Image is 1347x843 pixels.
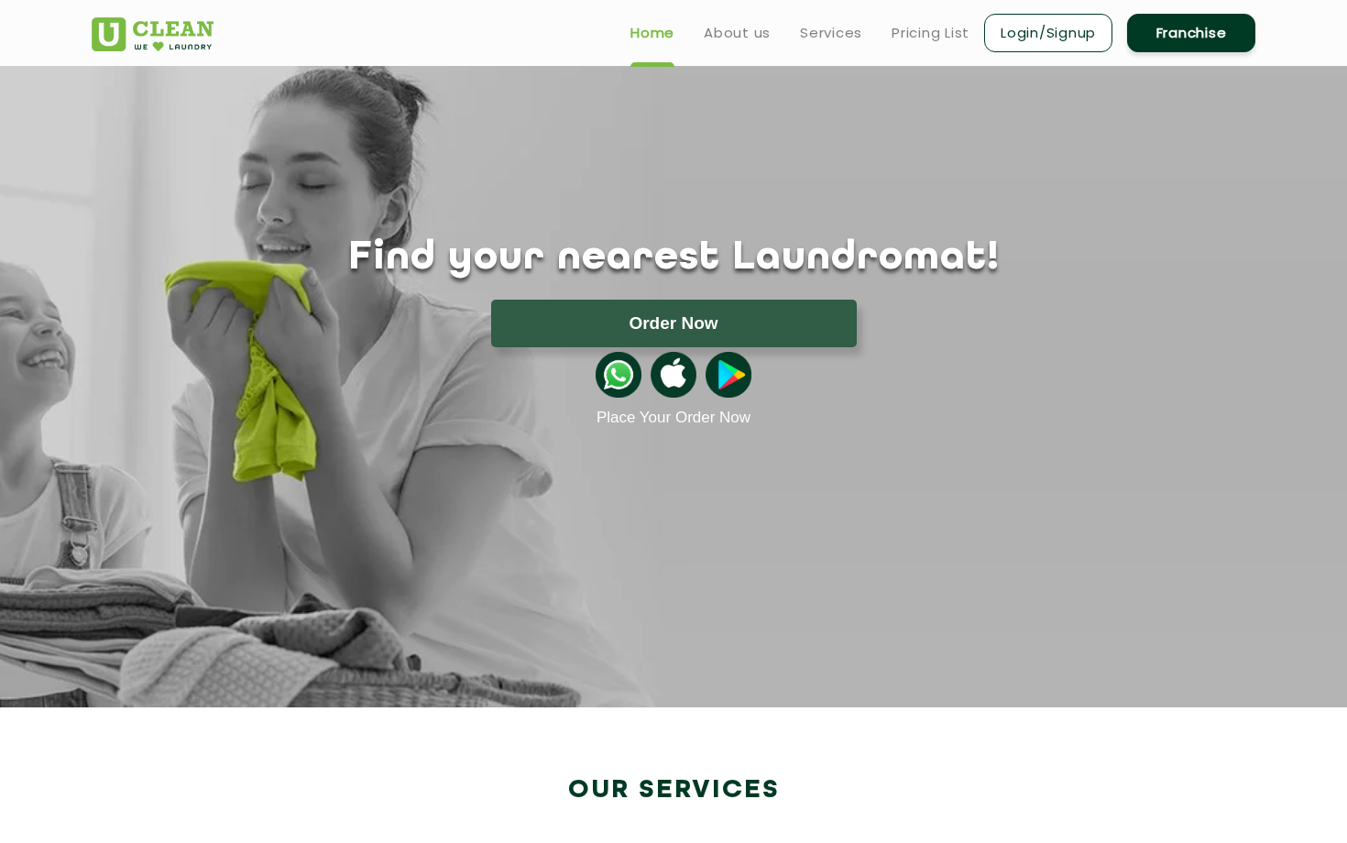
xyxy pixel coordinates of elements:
[1127,14,1255,52] a: Franchise
[596,352,641,398] img: whatsappicon.png
[78,235,1269,281] h1: Find your nearest Laundromat!
[92,775,1255,805] h2: Our Services
[92,17,214,51] img: UClean Laundry and Dry Cleaning
[630,22,674,44] a: Home
[892,22,969,44] a: Pricing List
[491,300,857,347] button: Order Now
[800,22,862,44] a: Services
[597,409,750,427] a: Place Your Order Now
[706,352,751,398] img: playstoreicon.png
[651,352,696,398] img: apple-icon.png
[984,14,1112,52] a: Login/Signup
[704,22,771,44] a: About us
